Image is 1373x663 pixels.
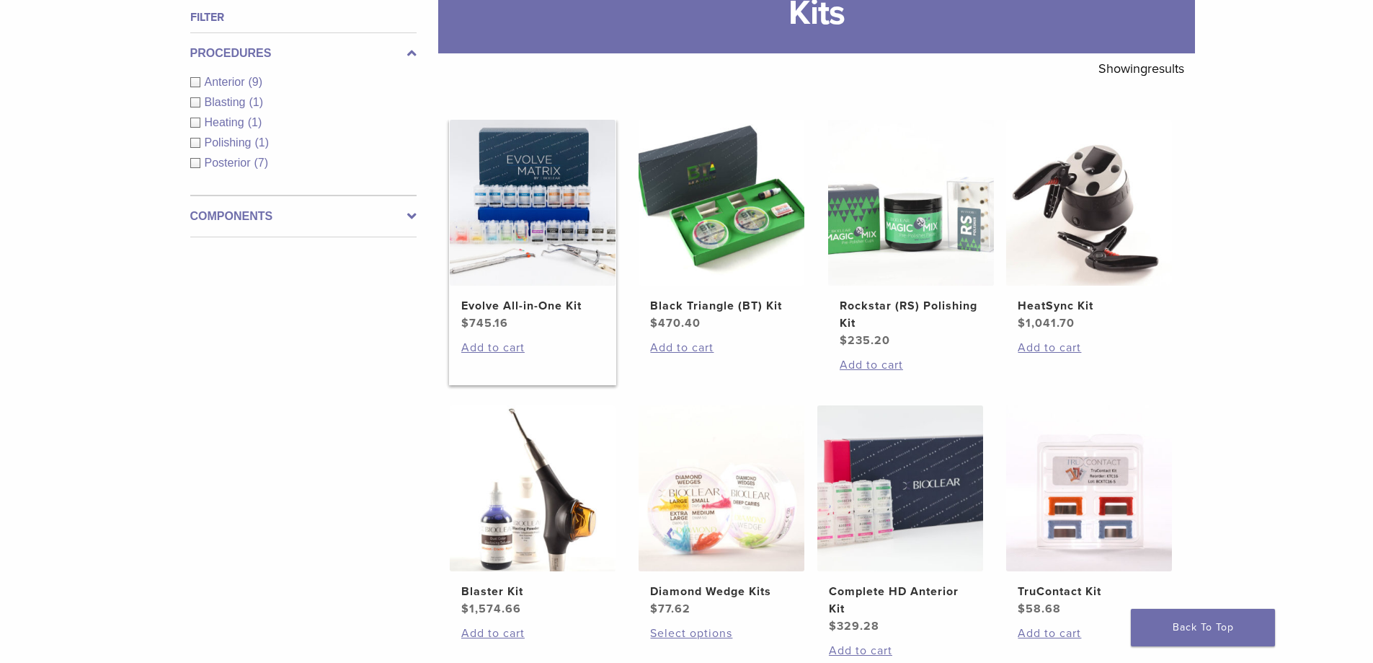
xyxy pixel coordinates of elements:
a: Add to cart: “Evolve All-in-One Kit” [461,339,604,356]
h2: Diamond Wedge Kits [650,583,793,600]
a: Evolve All-in-One KitEvolve All-in-One Kit $745.16 [449,120,617,332]
span: $ [1018,602,1026,616]
a: TruContact KitTruContact Kit $58.68 [1005,405,1173,618]
span: (7) [254,157,269,169]
span: Blasting [205,96,249,108]
span: Anterior [205,76,249,88]
a: Blaster KitBlaster Kit $1,574.66 [449,405,617,618]
a: Select options for “Diamond Wedge Kits” [650,625,793,642]
h2: Rockstar (RS) Polishing Kit [840,297,982,332]
span: Polishing [205,136,255,149]
h2: Black Triangle (BT) Kit [650,297,793,315]
a: Add to cart: “HeatSync Kit” [1018,339,1160,356]
a: Add to cart: “Black Triangle (BT) Kit” [650,339,793,356]
bdi: 77.62 [650,602,690,616]
a: Diamond Wedge KitsDiamond Wedge Kits $77.62 [638,405,806,618]
span: (9) [249,76,263,88]
img: Complete HD Anterior Kit [817,405,983,571]
a: Back To Top [1131,609,1275,646]
span: $ [829,619,837,633]
a: Rockstar (RS) Polishing KitRockstar (RS) Polishing Kit $235.20 [827,120,995,349]
bdi: 470.40 [650,316,701,330]
h2: HeatSync Kit [1018,297,1160,315]
img: TruContact Kit [1006,405,1172,571]
h2: Blaster Kit [461,583,604,600]
img: Black Triangle (BT) Kit [639,120,804,286]
h4: Filter [190,9,417,26]
span: (1) [248,116,262,128]
h2: TruContact Kit [1018,583,1160,600]
img: Rockstar (RS) Polishing Kit [828,120,994,286]
span: $ [650,316,658,330]
bdi: 329.28 [829,619,879,633]
a: Add to cart: “Complete HD Anterior Kit” [829,642,972,659]
span: (1) [254,136,269,149]
img: Diamond Wedge Kits [639,405,804,571]
bdi: 1,574.66 [461,602,521,616]
h2: Complete HD Anterior Kit [829,583,972,618]
img: HeatSync Kit [1006,120,1172,286]
img: Evolve All-in-One Kit [450,120,616,286]
span: Heating [205,116,248,128]
span: (1) [249,96,263,108]
span: Posterior [205,157,254,169]
bdi: 58.68 [1018,602,1061,616]
a: Add to cart: “Rockstar (RS) Polishing Kit” [840,356,982,374]
p: Showing results [1098,53,1184,84]
h2: Evolve All-in-One Kit [461,297,604,315]
a: Add to cart: “TruContact Kit” [1018,625,1160,642]
img: Blaster Kit [450,405,616,571]
label: Components [190,208,417,225]
a: Black Triangle (BT) KitBlack Triangle (BT) Kit $470.40 [638,120,806,332]
a: Add to cart: “Blaster Kit” [461,625,604,642]
bdi: 745.16 [461,316,508,330]
bdi: 1,041.70 [1018,316,1075,330]
span: $ [461,316,469,330]
a: HeatSync KitHeatSync Kit $1,041.70 [1005,120,1173,332]
label: Procedures [190,45,417,62]
a: Complete HD Anterior KitComplete HD Anterior Kit $329.28 [817,405,985,635]
bdi: 235.20 [840,333,890,348]
span: $ [1018,316,1026,330]
span: $ [840,333,848,348]
span: $ [461,602,469,616]
span: $ [650,602,658,616]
